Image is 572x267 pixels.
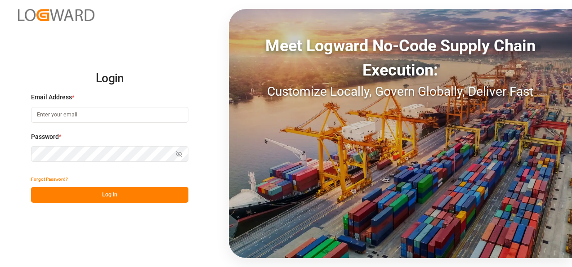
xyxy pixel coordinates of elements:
div: Meet Logward No-Code Supply Chain Execution: [229,34,572,82]
span: Password [31,132,59,142]
button: Forgot Password? [31,171,68,187]
button: Log In [31,187,188,203]
span: Email Address [31,93,72,102]
h2: Login [31,64,188,93]
img: Logward_new_orange.png [18,9,94,21]
input: Enter your email [31,107,188,123]
div: Customize Locally, Govern Globally, Deliver Fast [229,82,572,101]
